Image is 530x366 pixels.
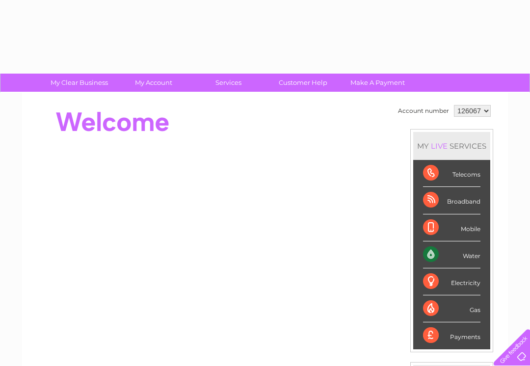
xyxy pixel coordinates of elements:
a: Make A Payment [337,74,418,92]
div: Payments [423,322,480,349]
div: LIVE [429,141,450,151]
div: Electricity [423,268,480,295]
a: Customer Help [263,74,344,92]
div: MY SERVICES [413,132,490,160]
div: Broadband [423,187,480,214]
a: My Clear Business [39,74,120,92]
div: Water [423,241,480,268]
div: Mobile [423,214,480,241]
div: Telecoms [423,160,480,187]
td: Account number [396,103,451,119]
a: My Account [113,74,194,92]
div: Gas [423,295,480,322]
a: Services [188,74,269,92]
